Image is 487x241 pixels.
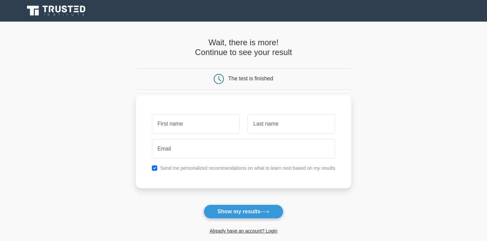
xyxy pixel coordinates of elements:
div: The test is finished [228,76,273,81]
h4: Wait, there is more! Continue to see your result [136,38,352,57]
label: Send me personalized recommendations on what to learn next based on my results [160,165,335,171]
input: Email [152,139,335,159]
input: First name [152,114,239,134]
a: Already have an account? Login [210,228,277,234]
button: Show my results [204,205,283,219]
input: Last name [248,114,335,134]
